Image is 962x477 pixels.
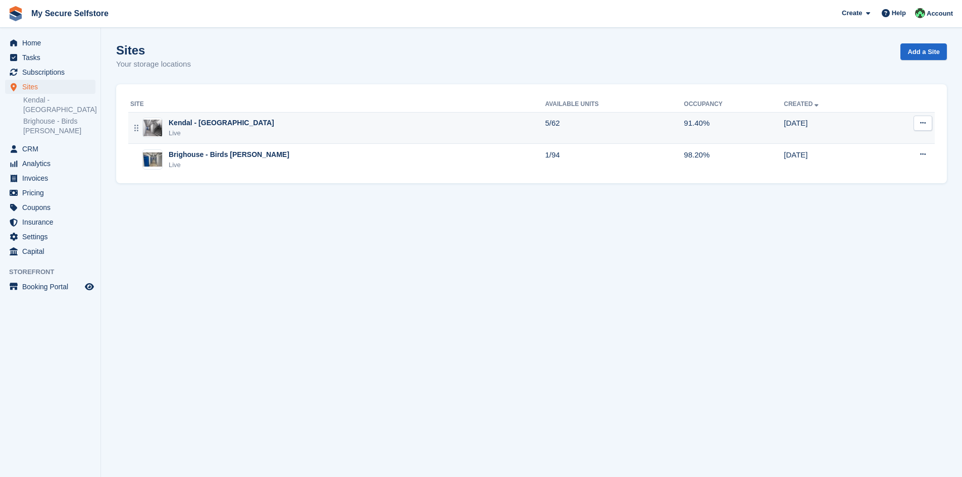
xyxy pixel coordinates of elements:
[5,280,95,294] a: menu
[128,96,545,113] th: Site
[143,152,162,167] img: Image of Brighouse - Birds Royd Lane site
[22,80,83,94] span: Sites
[5,215,95,229] a: menu
[116,59,191,70] p: Your storage locations
[22,142,83,156] span: CRM
[927,9,953,19] span: Account
[22,215,83,229] span: Insurance
[169,128,274,138] div: Live
[22,171,83,185] span: Invoices
[892,8,906,18] span: Help
[784,100,821,108] a: Created
[5,230,95,244] a: menu
[23,117,95,136] a: Brighouse - Birds [PERSON_NAME]
[9,267,100,277] span: Storefront
[22,186,83,200] span: Pricing
[5,142,95,156] a: menu
[22,50,83,65] span: Tasks
[22,156,83,171] span: Analytics
[22,244,83,258] span: Capital
[842,8,862,18] span: Create
[8,6,23,21] img: stora-icon-8386f47178a22dfd0bd8f6a31ec36ba5ce8667c1dd55bd0f319d3a0aa187defe.svg
[684,96,784,113] th: Occupancy
[83,281,95,293] a: Preview store
[5,244,95,258] a: menu
[545,96,684,113] th: Available Units
[116,43,191,57] h1: Sites
[22,230,83,244] span: Settings
[684,112,784,144] td: 91.40%
[5,65,95,79] a: menu
[5,36,95,50] a: menu
[900,43,947,60] a: Add a Site
[545,144,684,175] td: 1/94
[22,200,83,215] span: Coupons
[784,144,879,175] td: [DATE]
[143,120,162,136] img: Image of Kendal - Mintsfeet Road South site
[22,280,83,294] span: Booking Portal
[23,95,95,115] a: Kendal - [GEOGRAPHIC_DATA]
[915,8,925,18] img: Greg Allsopp
[5,186,95,200] a: menu
[5,171,95,185] a: menu
[22,36,83,50] span: Home
[169,118,274,128] div: Kendal - [GEOGRAPHIC_DATA]
[169,149,289,160] div: Brighouse - Birds [PERSON_NAME]
[684,144,784,175] td: 98.20%
[5,156,95,171] a: menu
[169,160,289,170] div: Live
[5,80,95,94] a: menu
[5,200,95,215] a: menu
[545,112,684,144] td: 5/62
[22,65,83,79] span: Subscriptions
[27,5,113,22] a: My Secure Selfstore
[784,112,879,144] td: [DATE]
[5,50,95,65] a: menu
